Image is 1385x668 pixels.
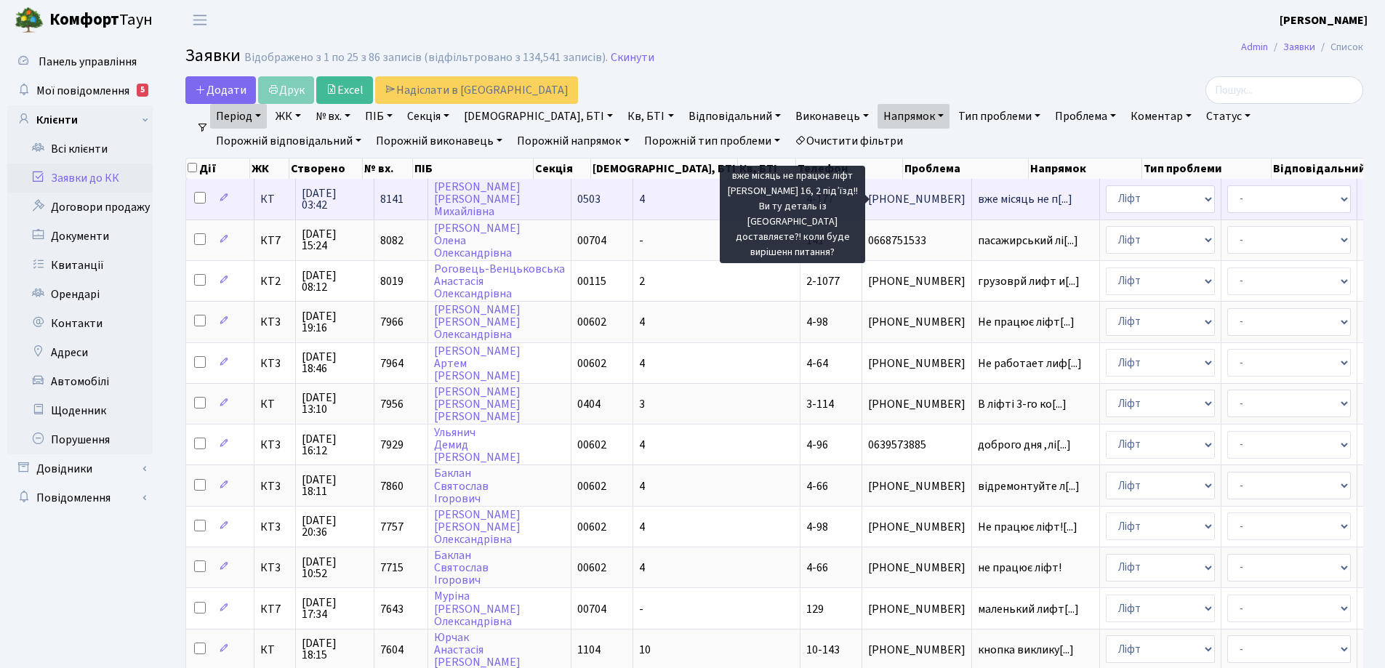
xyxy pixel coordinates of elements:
[978,273,1080,289] span: грузоврй лифт и[...]
[380,273,404,289] span: 8019
[7,396,153,425] a: Щоденник
[270,104,307,129] a: ЖК
[302,515,368,538] span: [DATE] 20:36
[302,474,368,497] span: [DATE] 18:11
[978,519,1077,535] span: Не працює ліфт![...]
[458,104,619,129] a: [DEMOGRAPHIC_DATA], БТІ
[380,233,404,249] span: 8082
[1029,158,1142,179] th: Напрямок
[639,233,643,249] span: -
[806,560,828,576] span: 4-66
[434,220,521,261] a: [PERSON_NAME]ОленаОлександрівна
[639,355,645,371] span: 4
[137,84,148,97] div: 5
[289,158,363,179] th: Створено
[577,233,606,249] span: 00704
[952,104,1046,129] a: Тип проблеми
[380,314,404,330] span: 7966
[7,251,153,280] a: Квитанції
[7,76,153,105] a: Мої повідомлення5
[577,355,606,371] span: 00602
[511,129,635,153] a: Порожній напрямок
[302,351,368,374] span: [DATE] 18:46
[978,601,1079,617] span: маленький лифт[...]
[1125,104,1197,129] a: Коментар
[622,104,679,129] a: Кв, БТІ
[434,384,521,424] a: [PERSON_NAME][PERSON_NAME][PERSON_NAME]
[260,480,289,492] span: КТ3
[380,437,404,453] span: 7929
[591,158,738,179] th: [DEMOGRAPHIC_DATA], БТІ
[978,642,1074,658] span: кнопка виклику[...]
[7,280,153,309] a: Орендарі
[380,396,404,412] span: 7956
[1205,76,1363,104] input: Пошук...
[260,644,289,656] span: КТ
[260,521,289,533] span: КТ3
[978,437,1071,453] span: доброго дня ,лі[...]
[260,439,289,451] span: КТ3
[380,478,404,494] span: 7860
[577,191,601,207] span: 0503
[806,519,828,535] span: 4-98
[15,6,44,35] img: logo.png
[577,273,606,289] span: 00115
[380,355,404,371] span: 7964
[868,358,966,369] span: [PHONE_NUMBER]
[210,129,367,153] a: Порожній відповідальний
[185,43,241,68] span: Заявки
[534,158,591,179] th: Секція
[434,261,565,302] a: Роговець-ВенцьковськаАнастасіяОлександрівна
[978,396,1067,412] span: В ліфті 3-го ко[...]
[1283,39,1315,55] a: Заявки
[878,104,950,129] a: Напрямок
[49,8,119,31] b: Комфорт
[210,104,267,129] a: Період
[7,338,153,367] a: Адреси
[789,129,909,153] a: Очистити фільтри
[868,644,966,656] span: [PHONE_NUMBER]
[1200,104,1256,129] a: Статус
[260,562,289,574] span: КТ3
[639,273,645,289] span: 2
[434,547,489,588] a: БакланСвятославІгорович
[1219,32,1385,63] nav: breadcrumb
[370,129,508,153] a: Порожній виконавець
[7,134,153,164] a: Всі клієнти
[260,275,289,287] span: КТ2
[310,104,356,129] a: № вх.
[577,642,601,658] span: 1104
[434,302,521,342] a: [PERSON_NAME][PERSON_NAME]Олександрівна
[577,396,601,412] span: 0404
[639,191,645,207] span: 4
[577,601,606,617] span: 00704
[720,166,865,263] div: вже місяць не працює ліфт [PERSON_NAME] 16, 2 підʼїзд!! Ви ту деталь із [GEOGRAPHIC_DATA] доставл...
[1241,39,1268,55] a: Admin
[36,83,129,99] span: Мої повідомлення
[738,158,795,179] th: Кв, БТІ
[7,193,153,222] a: Договори продажу
[7,425,153,454] a: Порушення
[806,314,828,330] span: 4-98
[577,478,606,494] span: 00602
[806,396,834,412] span: 3-114
[978,355,1082,371] span: Не работает лиф[...]
[434,343,521,384] a: [PERSON_NAME]Артем[PERSON_NAME]
[380,560,404,576] span: 7715
[260,603,289,615] span: КТ7
[49,8,153,33] span: Таун
[868,398,966,410] span: [PHONE_NUMBER]
[260,193,289,205] span: КТ
[796,158,904,179] th: Телефон
[639,642,651,658] span: 10
[434,507,521,547] a: [PERSON_NAME][PERSON_NAME]Олександрівна
[639,314,645,330] span: 4
[302,310,368,334] span: [DATE] 19:16
[260,358,289,369] span: КТ3
[1280,12,1368,28] b: [PERSON_NAME]
[978,478,1080,494] span: відремонтуйте л[...]
[868,193,966,205] span: [PHONE_NUMBER]
[639,560,645,576] span: 4
[639,519,645,535] span: 4
[978,562,1093,574] span: не працює ліфт!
